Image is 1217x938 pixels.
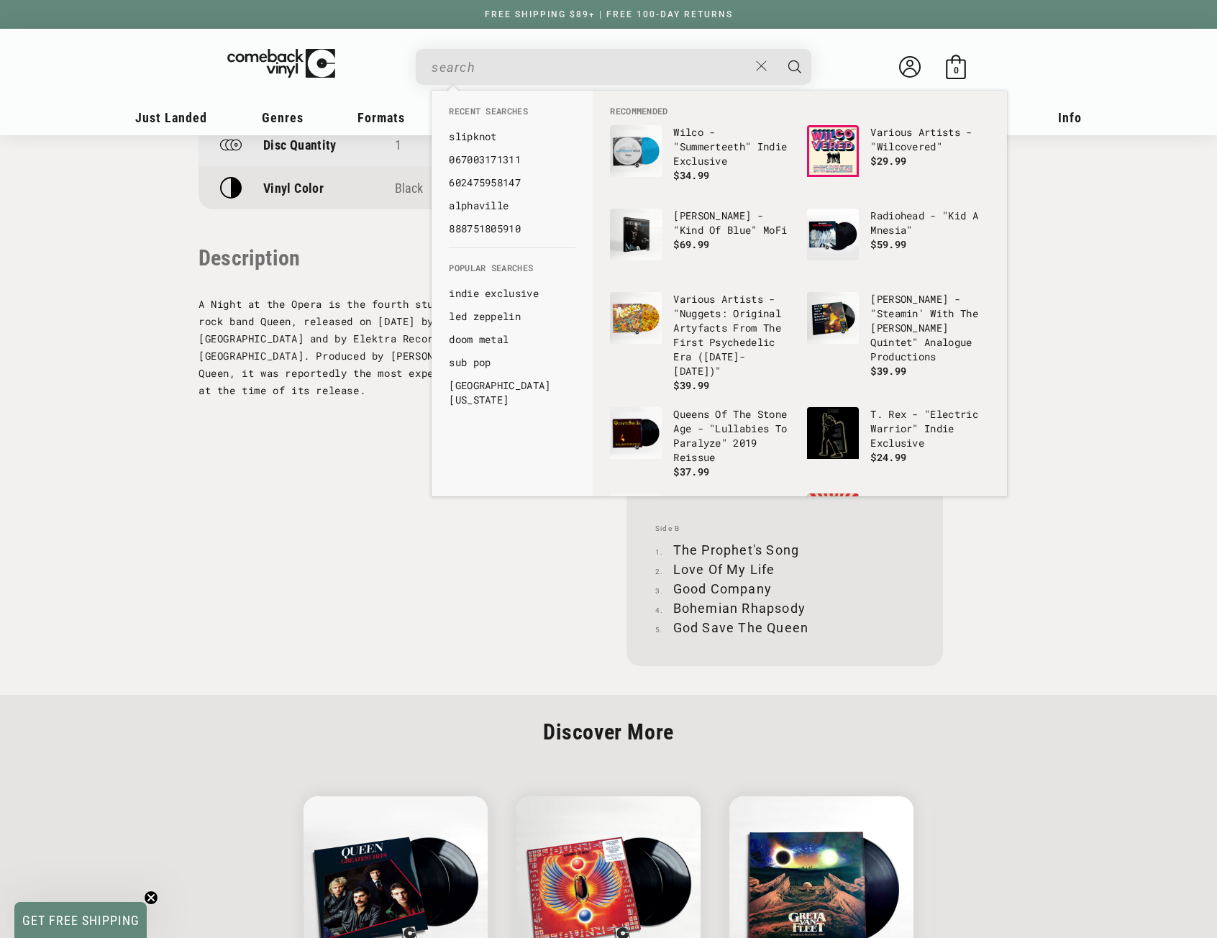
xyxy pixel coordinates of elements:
[449,152,575,167] a: 067003171311
[442,262,583,282] li: Popular Searches
[807,292,990,378] a: Miles Davis - "Steamin' With The Miles Davis Quintet" Analogue Productions [PERSON_NAME] - "Steam...
[655,579,914,598] li: Good Company
[593,91,1007,496] div: Recommended
[442,282,583,305] li: default_suggestions: indie exclusive
[416,49,811,85] div: Search
[603,285,800,400] li: default_products: Various Artists - "Nuggets: Original Artyfacts From The First Psychedelic Era (...
[870,450,906,464] span: $24.99
[749,50,775,82] button: Close
[610,209,662,260] img: Miles Davis - "Kind Of Blue" MoFi
[14,902,147,938] div: GET FREE SHIPPINGClose teaser
[610,493,662,545] img: The Beatles - "1"
[673,407,793,465] p: Queens Of The Stone Age - "Lullabies To Paralyze" 2019 Reissue
[807,125,859,177] img: Various Artists - "Wilcovered"
[655,598,914,618] li: Bohemian Rhapsody
[449,355,575,370] a: sub pop
[673,125,793,168] p: Wilco - "Summerteeth" Indie Exclusive
[800,486,997,570] li: default_products: Incubus - "Light Grenades" Regular
[442,148,583,171] li: recent_searches: 067003171311
[449,222,575,236] a: 888751805910
[603,201,800,285] li: default_products: Miles Davis - "Kind Of Blue" MoFi
[603,118,800,201] li: default_products: Wilco - "Summerteeth" Indie Exclusive
[442,194,583,217] li: recent_searches: alphaville
[777,49,813,85] button: Search
[449,378,575,407] a: [GEOGRAPHIC_DATA][US_STATE]
[263,137,337,152] p: Disc Quantity
[610,407,793,479] a: Queens Of The Stone Age - "Lullabies To Paralyze" 2019 Reissue Queens Of The Stone Age - "Lullabi...
[395,181,424,196] span: Black
[199,296,591,399] p: A Night at the Opera is the fourth studio album by the British rock band Queen, released on [DATE...
[442,374,583,411] li: default_suggestions: hotel california
[603,486,800,570] li: default_products: The Beatles - "1"
[610,292,793,393] a: Various Artists - "Nuggets: Original Artyfacts From The First Psychedelic Era (1965-1968)" Variou...
[870,209,990,237] p: Radiohead - "Kid A Mnesia"
[470,9,747,19] a: FREE SHIPPING $89+ | FREE 100-DAY RETURNS
[673,493,793,508] p: The Beatles - "1"
[807,209,859,260] img: Radiohead - "Kid A Mnesia"
[655,560,914,579] li: Love Of My Life
[357,110,405,125] span: Formats
[673,292,793,378] p: Various Artists - "Nuggets: Original Artyfacts From The First Psychedelic Era ([DATE]-[DATE])"
[800,118,997,201] li: default_products: Various Artists - "Wilcovered"
[603,105,997,118] li: Recommended
[603,400,800,486] li: default_products: Queens Of The Stone Age - "Lullabies To Paralyze" 2019 Reissue
[807,493,990,563] a: Incubus - "Light Grenades" Regular Incubus - "Light Grenades" Regular
[870,237,906,251] span: $59.99
[22,913,140,928] span: GET FREE SHIPPING
[673,237,709,251] span: $69.99
[144,891,158,905] button: Close teaser
[449,286,575,301] a: indie exclusive
[442,105,583,125] li: Recent Searches
[442,305,583,328] li: default_suggestions: led zeppelin
[449,129,575,144] a: slipknot
[673,209,793,237] p: [PERSON_NAME] - "Kind Of Blue" MoFi
[610,209,793,278] a: Miles Davis - "Kind Of Blue" MoFi [PERSON_NAME] - "Kind Of Blue" MoFi $69.99
[263,181,324,196] p: Vinyl Color
[807,407,859,459] img: T. Rex - "Electric Warrior" Indie Exclusive
[807,209,990,278] a: Radiohead - "Kid A Mnesia" Radiohead - "Kid A Mnesia" $59.99
[1058,110,1082,125] span: Info
[673,465,709,478] span: $37.99
[262,110,304,125] span: Genres
[442,125,583,148] li: recent_searches: slipknot
[870,154,906,168] span: $29.99
[870,407,990,450] p: T. Rex - "Electric Warrior" Indie Exclusive
[442,351,583,374] li: default_suggestions: sub pop
[800,400,997,483] li: default_products: T. Rex - "Electric Warrior" Indie Exclusive
[807,493,859,545] img: Incubus - "Light Grenades" Regular
[449,199,575,213] a: alphaville
[432,247,593,419] div: Popular Searches
[800,285,997,386] li: default_products: Miles Davis - "Steamin' With The Miles Davis Quintet" Analogue Productions
[199,245,591,270] p: Description
[807,292,859,344] img: Miles Davis - "Steamin' With The Miles Davis Quintet" Analogue Productions
[807,125,990,194] a: Various Artists - "Wilcovered" Various Artists - "Wilcovered" $29.99
[442,217,583,240] li: recent_searches: 888751805910
[449,309,575,324] a: led zeppelin
[655,524,914,533] span: Side B
[442,328,583,351] li: default_suggestions: doom metal
[673,378,709,392] span: $39.99
[395,137,401,152] span: 1
[954,65,959,76] span: 0
[442,171,583,194] li: recent_searches: 602475958147
[800,201,997,285] li: default_products: Radiohead - "Kid A Mnesia"
[807,407,990,476] a: T. Rex - "Electric Warrior" Indie Exclusive T. Rex - "Electric Warrior" Indie Exclusive $24.99
[870,493,990,522] p: Incubus - "Light Grenades" Regular
[870,364,906,378] span: $39.99
[655,618,914,637] li: God Save The Queen
[432,91,593,247] div: Recent Searches
[655,540,914,560] li: The Prophet's Song
[432,53,749,82] input: When autocomplete results are available use up and down arrows to review and enter to select
[610,125,793,194] a: Wilco - "Summerteeth" Indie Exclusive Wilco - "Summerteeth" Indie Exclusive $34.99
[870,292,990,364] p: [PERSON_NAME] - "Steamin' With The [PERSON_NAME] Quintet" Analogue Productions
[610,407,662,459] img: Queens Of The Stone Age - "Lullabies To Paralyze" 2019 Reissue
[135,110,207,125] span: Just Landed
[610,125,662,177] img: Wilco - "Summerteeth" Indie Exclusive
[610,493,793,563] a: The Beatles - "1" The Beatles - "1"
[673,168,709,182] span: $34.99
[610,292,662,344] img: Various Artists - "Nuggets: Original Artyfacts From The First Psychedelic Era (1965-1968)"
[449,176,575,190] a: 602475958147
[449,332,575,347] a: doom metal
[870,125,990,154] p: Various Artists - "Wilcovered"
